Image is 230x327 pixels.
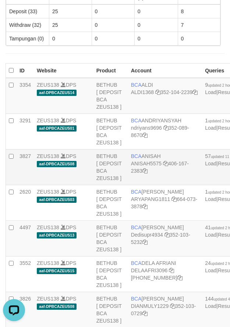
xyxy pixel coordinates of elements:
[155,89,160,95] a: Copy ALDI1368 to clipboard
[163,125,169,131] a: Copy ndriyans9696 to clipboard
[131,189,142,195] span: BCA
[3,3,25,25] button: Open LiveChat chat widget
[131,303,169,309] a: DIANMULY1229
[37,197,77,203] span: aaf-DPBCAZEUS03
[37,82,59,88] a: ZEUS138
[49,4,92,18] td: 25
[128,256,202,292] td: DELA AFRIANI [PHONE_NUMBER]
[17,256,34,292] td: 3552
[131,161,162,166] a: ANISAH5575
[37,189,59,195] a: ZEUS138
[92,4,134,18] td: 0
[37,125,77,132] span: aaf-DPBCAZEUS01
[134,4,178,18] td: 0
[131,296,142,302] span: BCA
[34,185,93,221] td: DPS
[37,303,77,310] span: aaf-DPBCAZEUS08
[128,64,202,78] th: Account
[93,185,128,221] td: BETHUB [ DEPOSIT BCA ZEUS138 ]
[131,260,142,266] span: BCA
[49,32,92,46] td: 0
[205,267,216,273] a: Load
[37,232,77,238] span: aaf-DPBCAZEUS13
[131,232,163,238] a: Dedisupr4934
[93,256,128,292] td: BETHUB [ DEPOSIT BCA ZEUS138 ]
[34,78,93,114] td: DPS
[128,150,202,185] td: ANISAH 406-167-2383
[142,132,148,138] a: Copy 3520898670 to clipboard
[34,221,93,256] td: DPS
[142,310,148,316] a: Copy 3521030729 to clipboard
[34,256,93,292] td: DPS
[131,267,168,273] a: DELAAFRI3096
[17,150,34,185] td: 3827
[17,185,34,221] td: 2620
[6,4,49,18] td: Deposit (33)
[171,196,177,202] a: Copy ARYAPANG1811 to clipboard
[169,267,174,273] a: Copy DELAAFRI3096 to clipboard
[34,114,93,150] td: DPS
[37,161,77,167] span: aaf-DPBCAZEUS08
[37,260,59,266] a: ZEUS138
[131,224,142,230] span: BCA
[205,232,216,238] a: Load
[93,114,128,150] td: BETHUB [ DEPOSIT BCA ZEUS138 ]
[37,90,77,96] span: aaf-DPBCAZEUS14
[205,303,216,309] a: Load
[37,153,59,159] a: ZEUS138
[92,32,134,46] td: 0
[128,78,202,114] td: ALDI 352-104-2239
[170,303,175,309] a: Copy DIANMULY1229 to clipboard
[131,89,154,95] a: ALDI1368
[142,168,148,174] a: Copy 4061672383 to clipboard
[134,18,178,32] td: 0
[93,221,128,256] td: BETHUB [ DEPOSIT BCA ZEUS138 ]
[37,224,59,230] a: ZEUS138
[164,232,170,238] a: Copy Dedisupr4934 to clipboard
[178,32,220,46] td: 0
[205,89,216,95] a: Load
[163,161,168,166] a: Copy ANISAH5575 to clipboard
[205,125,216,131] a: Load
[6,32,49,46] td: Tampungan (0)
[205,196,216,202] a: Load
[17,114,34,150] td: 3291
[131,118,142,123] span: BCA
[49,18,92,32] td: 25
[93,64,128,78] th: Product
[37,296,59,302] a: ZEUS138
[34,64,93,78] th: Website
[34,150,93,185] td: DPS
[131,196,170,202] a: ARYAPANG1811
[128,185,202,221] td: [PERSON_NAME] 664-073-3878
[131,125,162,131] a: ndriyans9696
[93,78,128,114] td: BETHUB [ DEPOSIT BCA ZEUS138 ]
[178,18,220,32] td: 7
[128,114,202,150] td: ANDRIYANSYAH 352-089-8670
[17,64,34,78] th: ID
[128,221,202,256] td: [PERSON_NAME] 352-103-5232
[6,18,49,32] td: Withdraw (32)
[192,89,198,95] a: Copy 3521042239 to clipboard
[142,239,148,245] a: Copy 3521035232 to clipboard
[134,32,178,46] td: 0
[93,150,128,185] td: BETHUB [ DEPOSIT BCA ZEUS138 ]
[92,18,134,32] td: 0
[178,4,220,18] td: 8
[205,161,216,166] a: Load
[142,204,148,209] a: Copy 6640733878 to clipboard
[17,78,34,114] td: 3354
[177,275,183,281] a: Copy 8692458639 to clipboard
[131,82,142,88] span: BCA
[37,118,59,123] a: ZEUS138
[37,268,77,274] span: aaf-DPBCAZEUS15
[131,153,142,159] span: BCA
[17,221,34,256] td: 4497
